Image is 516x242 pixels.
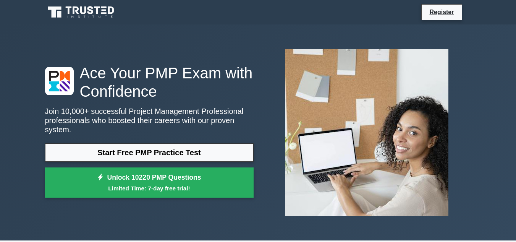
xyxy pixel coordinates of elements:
[45,107,254,134] p: Join 10,000+ successful Project Management Professional professionals who boosted their careers w...
[45,167,254,198] a: Unlock 10220 PMP QuestionsLimited Time: 7-day free trial!
[45,143,254,162] a: Start Free PMP Practice Test
[425,7,458,17] a: Register
[55,184,244,193] small: Limited Time: 7-day free trial!
[45,64,254,101] h1: Ace Your PMP Exam with Confidence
